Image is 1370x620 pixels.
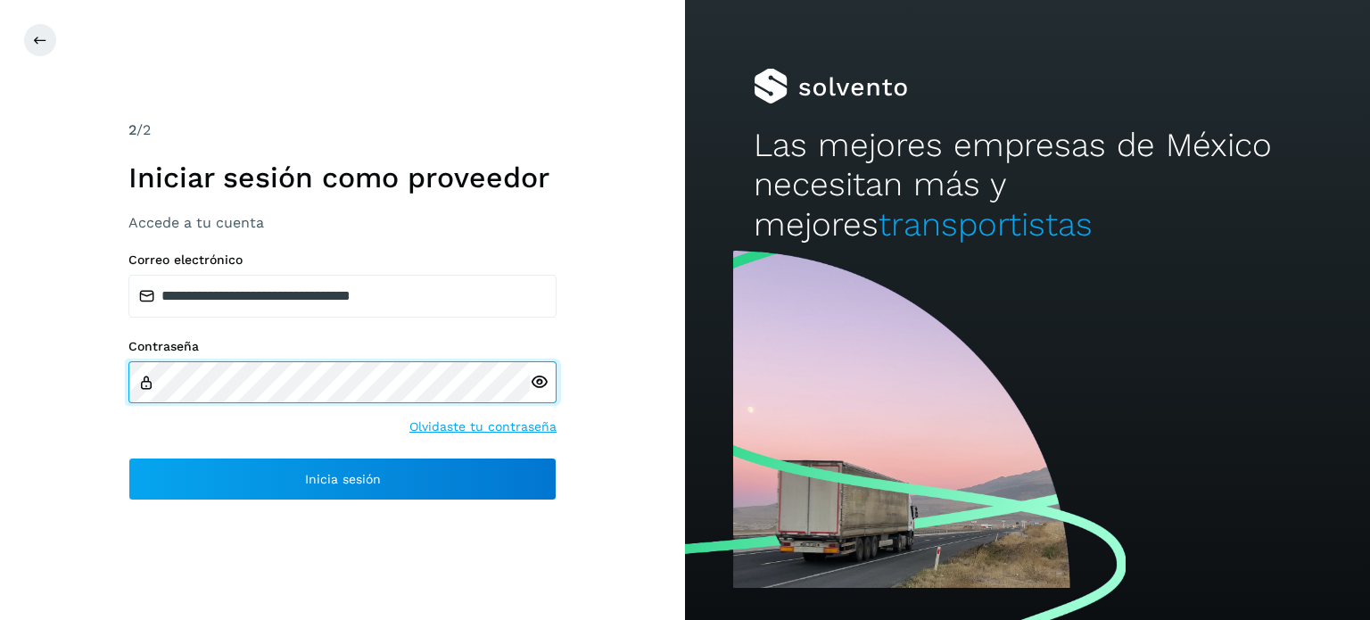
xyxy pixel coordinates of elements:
[128,458,557,500] button: Inicia sesión
[128,252,557,268] label: Correo electrónico
[128,121,136,138] span: 2
[128,214,557,231] h3: Accede a tu cuenta
[128,161,557,194] h1: Iniciar sesión como proveedor
[305,473,381,485] span: Inicia sesión
[128,339,557,354] label: Contraseña
[879,205,1093,244] span: transportistas
[754,126,1301,244] h2: Las mejores empresas de México necesitan más y mejores
[409,417,557,436] a: Olvidaste tu contraseña
[128,120,557,141] div: /2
